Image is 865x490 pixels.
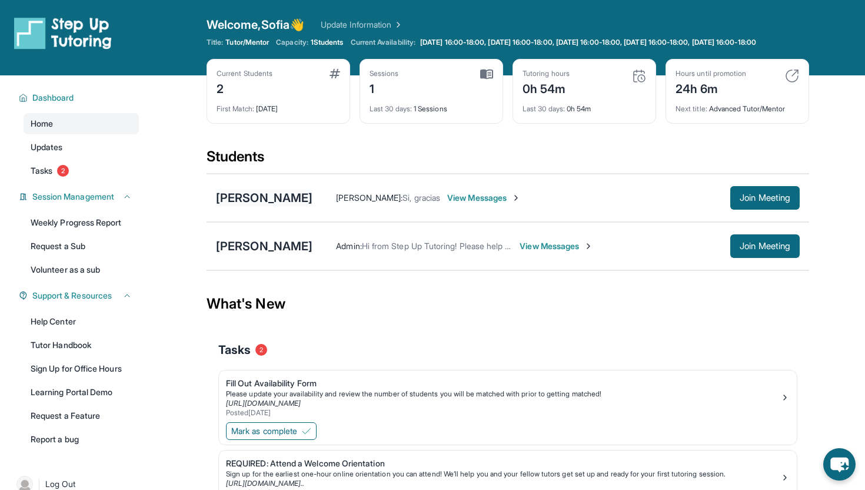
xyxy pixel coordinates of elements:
img: Chevron-Right [584,241,593,251]
div: What's New [207,278,809,330]
button: Dashboard [28,92,132,104]
a: Report a bug [24,429,139,450]
div: Sign up for the earliest one-hour online orientation you can attend! We’ll help you and your fell... [226,469,780,479]
a: Request a Feature [24,405,139,426]
a: Update Information [321,19,403,31]
div: [DATE] [217,97,340,114]
img: Chevron-Right [511,193,521,203]
span: Tasks [31,165,52,177]
span: View Messages [447,192,521,204]
span: Last 30 days : [370,104,412,113]
button: Session Management [28,191,132,203]
a: Home [24,113,139,134]
img: card [785,69,799,83]
span: Next title : [676,104,707,113]
div: Hours until promotion [676,69,746,78]
a: [URL][DOMAIN_NAME].. [226,479,304,488]
a: Request a Sub [24,236,139,257]
div: Advanced Tutor/Mentor [676,97,799,114]
span: [DATE] 16:00-18:00, [DATE] 16:00-18:00, [DATE] 16:00-18:00, [DATE] 16:00-18:00, [DATE] 16:00-18:00 [420,38,756,47]
a: Fill Out Availability FormPlease update your availability and review the number of students you w... [219,370,797,420]
span: Join Meeting [740,243,790,250]
div: 24h 6m [676,78,746,97]
img: card [632,69,646,83]
div: Students [207,147,809,173]
img: Mark as complete [302,426,311,436]
span: Last 30 days : [523,104,565,113]
span: 2 [57,165,69,177]
span: Dashboard [32,92,74,104]
span: Join Meeting [740,194,790,201]
span: Log Out [45,478,76,490]
button: Support & Resources [28,290,132,302]
div: 1 Sessions [370,97,493,114]
a: Tasks2 [24,160,139,181]
a: Sign Up for Office Hours [24,358,139,379]
span: Si, gracias [402,193,440,203]
div: 0h 54m [523,97,646,114]
img: Chevron Right [391,19,403,31]
div: 1 [370,78,399,97]
span: View Messages [520,240,593,252]
span: Updates [31,141,63,153]
a: Learning Portal Demo [24,382,139,403]
a: Tutor Handbook [24,335,139,356]
span: Mark as complete [231,425,297,437]
span: Tutor/Mentor [225,38,269,47]
span: Capacity: [276,38,308,47]
span: Session Management [32,191,114,203]
a: [DATE] 16:00-18:00, [DATE] 16:00-18:00, [DATE] 16:00-18:00, [DATE] 16:00-18:00, [DATE] 16:00-18:00 [418,38,758,47]
img: card [330,69,340,78]
button: Join Meeting [730,234,800,258]
span: Home [31,118,53,130]
a: Updates [24,137,139,158]
div: [PERSON_NAME] [216,238,312,254]
span: Current Availability: [351,38,415,47]
div: 0h 54m [523,78,570,97]
div: Sessions [370,69,399,78]
div: Please update your availability and review the number of students you will be matched with prior ... [226,389,780,399]
div: Fill Out Availability Form [226,378,780,389]
span: Admin : [336,241,361,251]
span: [PERSON_NAME] : [336,193,402,203]
div: Current Students [217,69,272,78]
div: Tutoring hours [523,69,570,78]
img: card [480,69,493,80]
div: [PERSON_NAME] [216,190,312,206]
a: Weekly Progress Report [24,212,139,233]
div: Posted [DATE] [226,408,780,418]
button: chat-button [823,448,856,481]
span: 2 [255,344,267,356]
span: Welcome, Sofia 👋 [207,16,304,33]
button: Mark as complete [226,422,317,440]
button: Join Meeting [730,186,800,210]
span: 1 Students [311,38,344,47]
div: REQUIRED: Attend a Welcome Orientation [226,458,780,469]
div: 2 [217,78,272,97]
span: Support & Resources [32,290,112,302]
img: logo [14,16,112,49]
span: Title: [207,38,223,47]
span: First Match : [217,104,254,113]
a: Help Center [24,311,139,332]
span: Tasks [218,342,251,358]
a: Volunteer as a sub [24,259,139,280]
a: [URL][DOMAIN_NAME] [226,399,301,408]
